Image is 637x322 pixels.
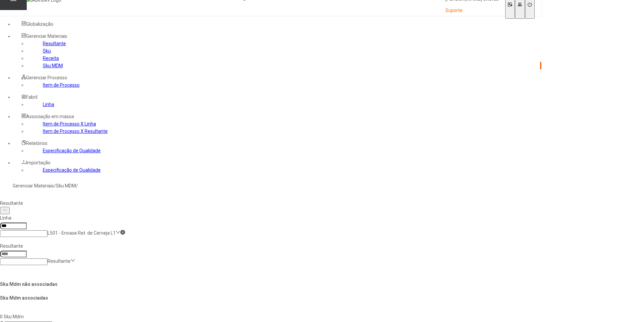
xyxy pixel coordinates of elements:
[47,230,116,236] nz-select-item: L501 - Envase Ret. de Cerveja L1
[26,94,37,100] span: Fabril
[43,56,59,61] a: Receita
[47,258,71,264] nz-select-placeholder: Resultante
[43,129,108,134] a: Item de Processo X Resultante
[43,167,101,173] a: Especificação de Qualidade
[13,183,54,188] a: Gerenciar Materiais
[56,183,76,188] a: Sku MDM
[26,33,67,39] span: Gerenciar Materiais
[43,148,101,153] a: Especificação de Qualidade
[26,75,67,80] span: Gerenciar Processo
[26,141,47,146] span: Relatórios
[26,21,53,27] span: Globalização
[43,63,63,68] a: Sku MDM
[54,183,56,188] nz-breadcrumb-separator: /
[445,7,499,14] p: Suporte
[26,114,74,119] span: Associação em massa
[26,160,50,165] span: Importação
[43,41,66,46] a: Resultante
[43,48,51,54] a: Sku
[76,183,78,188] nz-breadcrumb-separator: /
[43,121,96,127] a: Item de Processo X Linha
[43,82,80,88] a: Item de Processo
[43,102,54,107] a: Linha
